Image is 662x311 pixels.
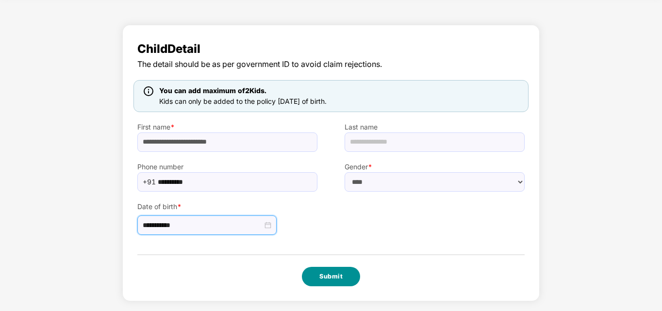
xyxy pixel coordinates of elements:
[159,86,266,95] span: You can add maximum of 2 Kids.
[302,267,360,286] button: Submit
[159,97,327,105] span: Kids can only be added to the policy [DATE] of birth.
[137,162,317,172] label: Phone number
[345,162,525,172] label: Gender
[144,86,153,96] img: icon
[137,40,525,58] span: Child Detail
[137,58,525,70] span: The detail should be as per government ID to avoid claim rejections.
[137,122,317,132] label: First name
[143,175,156,189] span: +91
[137,201,317,212] label: Date of birth
[345,122,525,132] label: Last name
